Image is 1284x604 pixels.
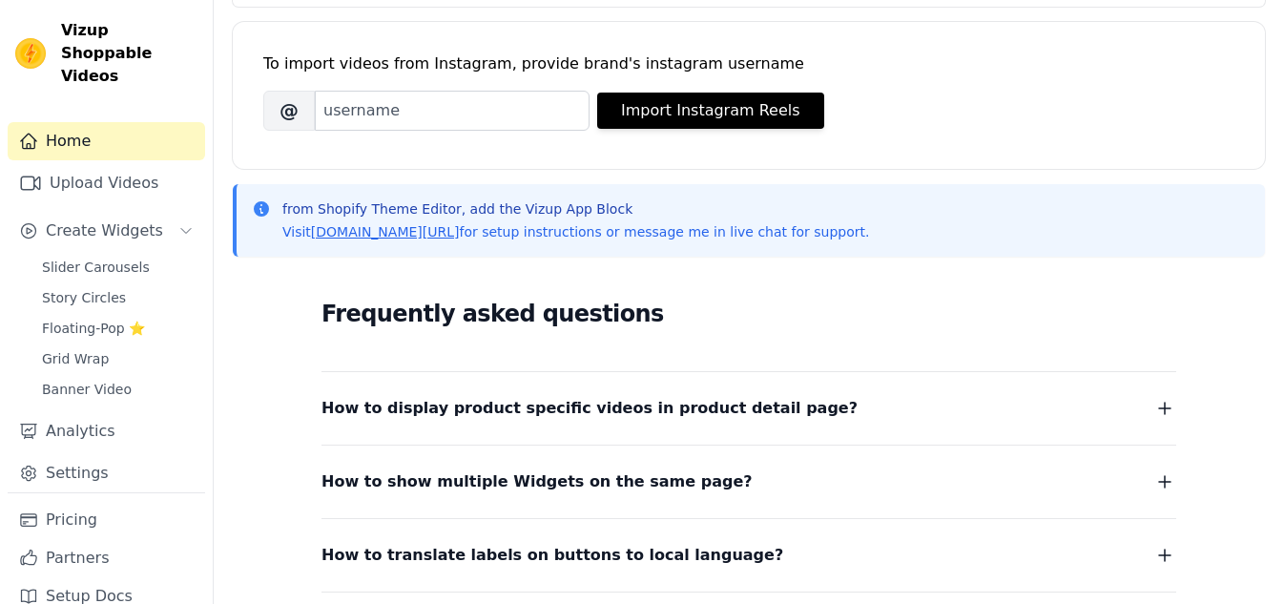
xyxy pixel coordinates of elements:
a: Settings [8,454,205,492]
a: Home [8,122,205,160]
button: How to display product specific videos in product detail page? [321,395,1176,422]
span: How to translate labels on buttons to local language? [321,542,783,569]
a: Pricing [8,501,205,539]
p: from Shopify Theme Editor, add the Vizup App Block [282,199,869,219]
span: @ [263,91,315,131]
span: Create Widgets [46,219,163,242]
img: Vizup [15,38,46,69]
a: Floating-Pop ⭐ [31,315,205,342]
a: Grid Wrap [31,345,205,372]
p: Visit for setup instructions or message me in live chat for support. [282,222,869,241]
button: Create Widgets [8,212,205,250]
a: Partners [8,539,205,577]
div: To import videos from Instagram, provide brand's instagram username [263,52,1234,75]
span: Floating-Pop ⭐ [42,319,145,338]
a: Slider Carousels [31,254,205,281]
button: Import Instagram Reels [597,93,824,129]
h2: Frequently asked questions [321,295,1176,333]
span: Story Circles [42,288,126,307]
a: Banner Video [31,376,205,403]
a: Analytics [8,412,205,450]
span: How to show multiple Widgets on the same page? [321,469,753,495]
button: How to show multiple Widgets on the same page? [321,469,1176,495]
span: Slider Carousels [42,258,150,277]
span: Grid Wrap [42,349,109,368]
input: username [315,91,590,131]
a: Story Circles [31,284,205,311]
a: Upload Videos [8,164,205,202]
span: Vizup Shoppable Videos [61,19,197,88]
span: Banner Video [42,380,132,399]
a: [DOMAIN_NAME][URL] [311,224,460,240]
span: How to display product specific videos in product detail page? [321,395,858,422]
button: How to translate labels on buttons to local language? [321,542,1176,569]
